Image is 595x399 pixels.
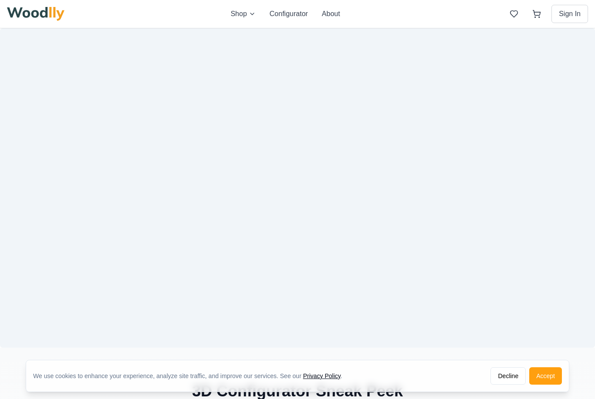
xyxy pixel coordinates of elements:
[551,5,588,23] button: Sign In
[270,9,308,19] button: Configurator
[529,367,562,385] button: Accept
[490,367,526,385] button: Decline
[230,9,255,19] button: Shop
[7,7,64,21] img: Woodlly
[33,372,349,380] div: We use cookies to enhance your experience, analyze site traffic, and improve our services. See our .
[322,9,340,19] button: About
[303,372,341,379] a: Privacy Policy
